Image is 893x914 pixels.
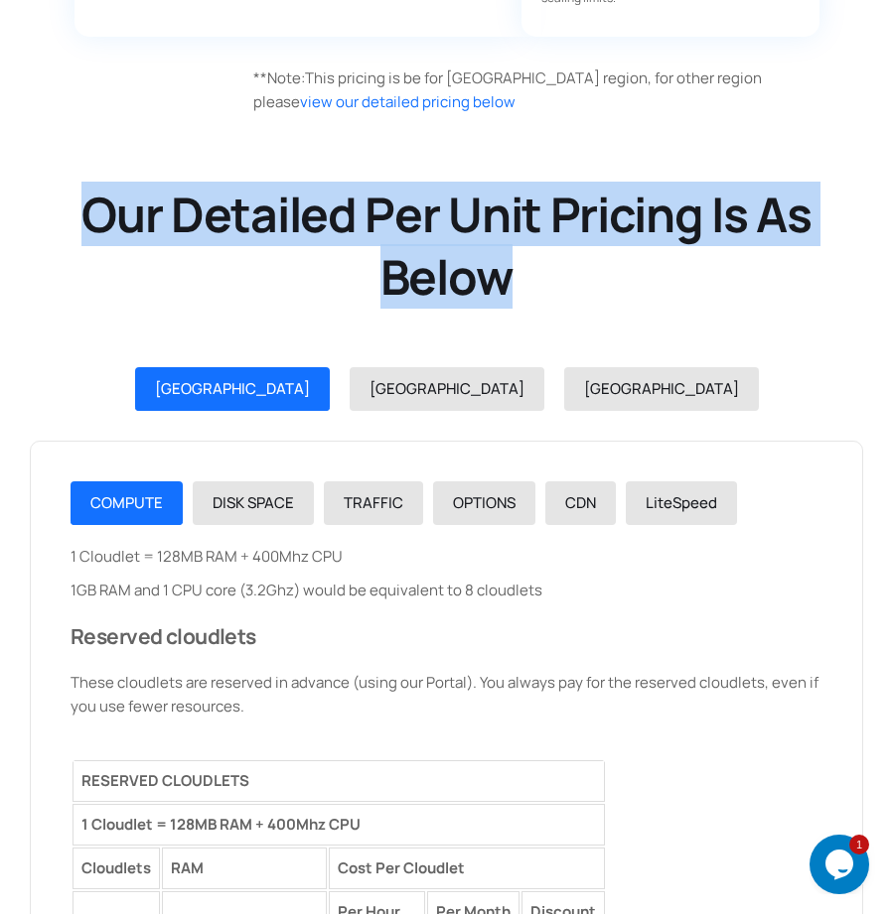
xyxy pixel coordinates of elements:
td: 1 Cloudlet = 128MB RAM + 400Mhz CPU [73,804,605,846]
span: Note: [253,67,305,88]
span: OPTIONS [453,492,516,513]
span: [GEOGRAPHIC_DATA] [155,378,310,399]
span: CDN [565,492,596,513]
iframe: chat widget [810,835,873,894]
span: Reserved cloudlets [71,622,256,650]
span: DISK SPACE [213,492,294,513]
span: [GEOGRAPHIC_DATA] [370,378,524,399]
div: This pricing is be for [GEOGRAPHIC_DATA] region, for other region please [253,66,838,114]
th: RESERVED CLOUDLETS [73,760,605,802]
span: [GEOGRAPHIC_DATA] [584,378,739,399]
td: Cost Per Cloudlet [329,848,605,889]
span: LiteSpeed [646,492,717,513]
span: TRAFFIC [344,492,403,513]
a: view our detailed pricing below [300,91,516,112]
span: COMPUTE [90,492,163,513]
td: RAM [162,848,327,889]
h2: Our Detailed Per Unit Pricing Is As Below [20,184,873,308]
td: Cloudlets [73,848,160,889]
